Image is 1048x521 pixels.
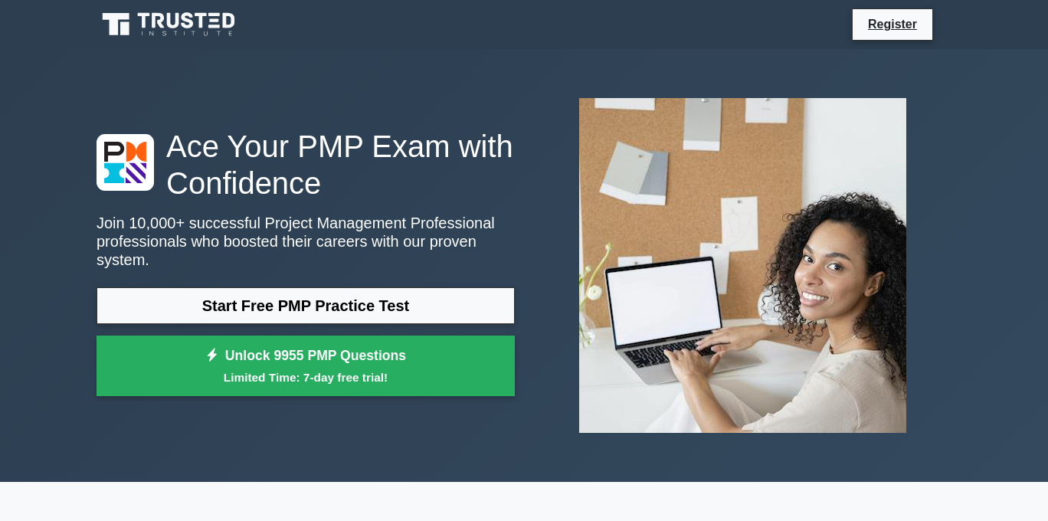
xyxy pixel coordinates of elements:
a: Unlock 9955 PMP QuestionsLimited Time: 7-day free trial! [97,336,515,397]
p: Join 10,000+ successful Project Management Professional professionals who boosted their careers w... [97,214,515,269]
a: Start Free PMP Practice Test [97,287,515,324]
small: Limited Time: 7-day free trial! [116,369,496,386]
h1: Ace Your PMP Exam with Confidence [97,128,515,202]
a: Register [859,15,926,34]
